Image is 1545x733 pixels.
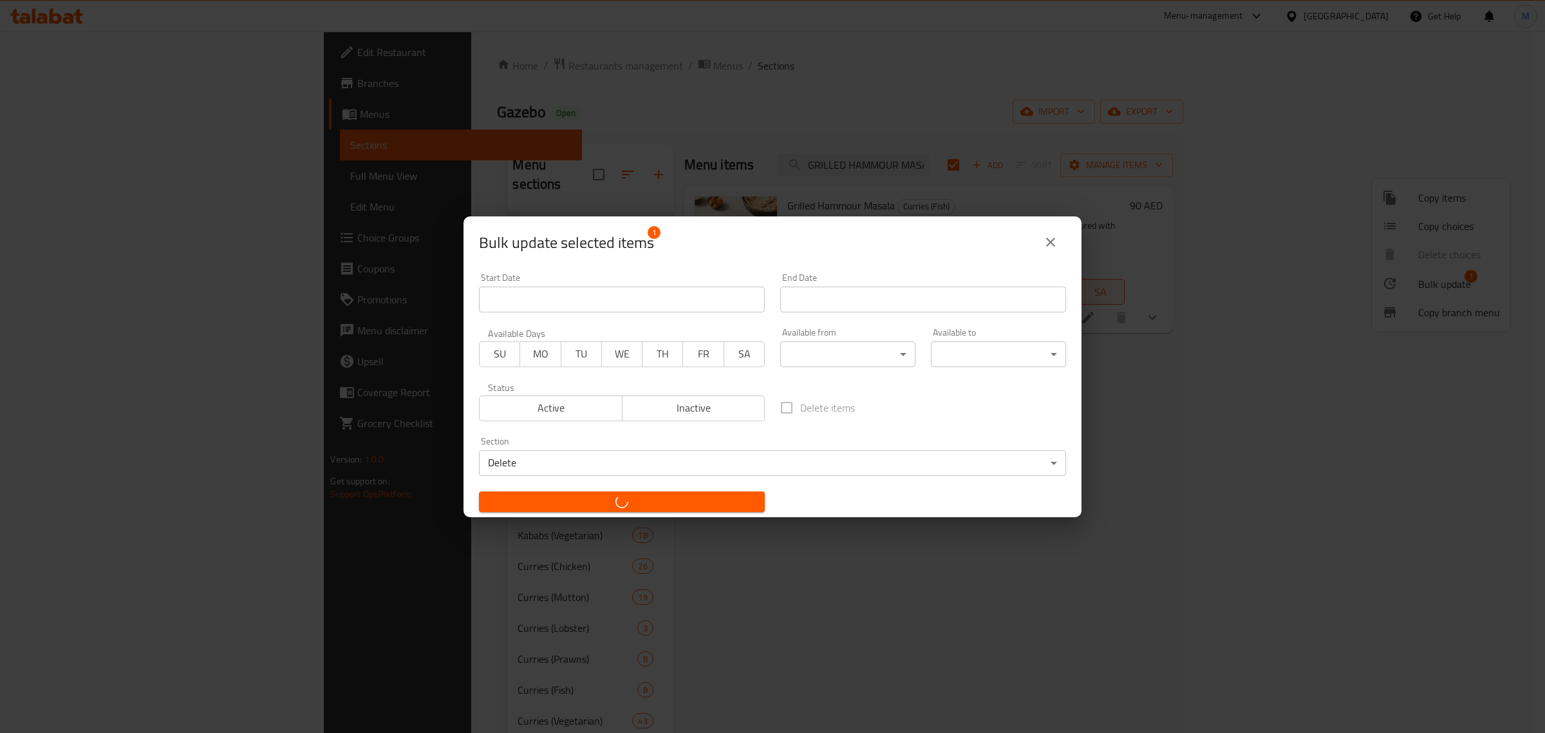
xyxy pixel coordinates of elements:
span: TU [566,345,597,363]
div: Delete [479,450,1066,476]
span: FR [688,345,718,363]
button: close [1035,227,1066,258]
div: ​ [931,341,1066,367]
button: WE [601,341,642,367]
button: SU [479,341,520,367]
span: Selected items count [479,233,654,253]
button: FR [682,341,724,367]
span: WE [607,345,637,363]
button: Inactive [622,395,765,421]
span: Inactive [628,399,760,417]
span: SU [485,345,515,363]
span: SA [729,345,760,363]
button: MO [520,341,561,367]
span: TH [648,345,678,363]
span: 1 [648,226,660,239]
span: Active [485,399,617,417]
button: SA [724,341,765,367]
button: TH [642,341,683,367]
div: ​ [780,341,915,367]
span: Delete items [800,400,855,415]
span: MO [525,345,556,363]
button: Active [479,395,623,421]
button: TU [561,341,602,367]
